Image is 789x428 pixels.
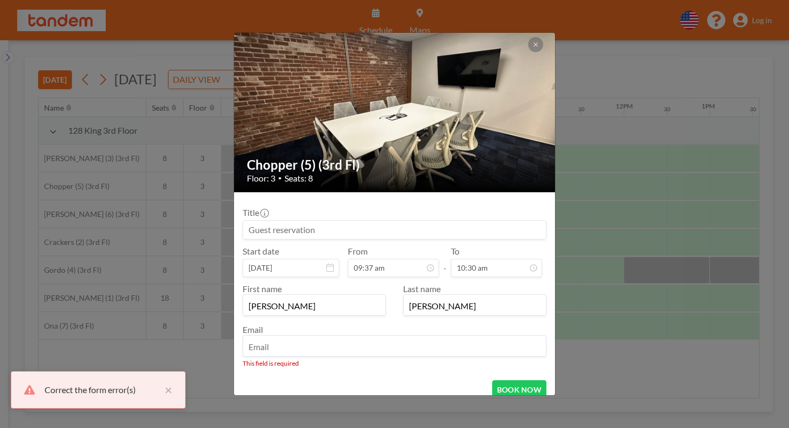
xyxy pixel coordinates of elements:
[243,284,282,294] label: First name
[243,359,546,367] div: This field is required
[404,297,546,315] input: Last name
[247,173,275,184] span: Floor: 3
[403,284,441,294] label: Last name
[159,383,172,396] button: close
[247,157,543,173] h2: Chopper (5) (3rd Fl)
[443,250,447,273] span: -
[243,297,385,315] input: First name
[243,207,268,218] label: Title
[278,174,282,182] span: •
[492,380,546,399] button: BOOK NOW
[45,383,159,396] div: Correct the form error(s)
[348,246,368,257] label: From
[284,173,313,184] span: Seats: 8
[243,324,263,335] label: Email
[243,221,546,239] input: Guest reservation
[451,246,459,257] label: To
[243,338,546,356] input: Email
[243,246,279,257] label: Start date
